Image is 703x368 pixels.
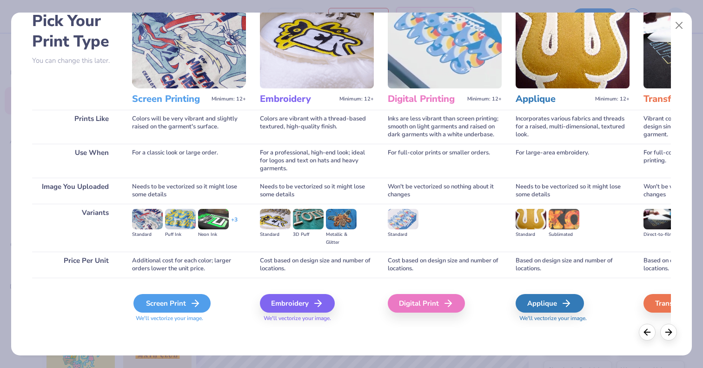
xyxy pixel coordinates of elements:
[260,294,335,313] div: Embroidery
[516,178,630,204] div: Needs to be vectorized so it might lose some details
[260,144,374,178] div: For a professional, high-end look; ideal for logos and text on hats and heavy garments.
[32,178,118,204] div: Image You Uploaded
[165,231,196,239] div: Puff Ink
[260,252,374,278] div: Cost based on design size and number of locations.
[32,110,118,144] div: Prints Like
[198,231,229,239] div: Neon Ink
[32,57,118,65] p: You can change this later.
[32,11,118,52] h2: Pick Your Print Type
[388,178,502,204] div: Won't be vectorized so nothing about it changes
[293,231,324,239] div: 3D Puff
[467,96,502,102] span: Minimum: 12+
[260,110,374,144] div: Colors are vibrant with a thread-based textured, high-quality finish.
[388,110,502,144] div: Inks are less vibrant than screen printing; smooth on light garments and raised on dark garments ...
[165,209,196,229] img: Puff Ink
[388,252,502,278] div: Cost based on design size and number of locations.
[549,231,579,239] div: Sublimated
[260,209,291,229] img: Standard
[388,93,464,105] h3: Digital Printing
[670,17,688,34] button: Close
[388,294,465,313] div: Digital Print
[388,144,502,178] div: For full-color prints or smaller orders.
[326,209,357,229] img: Metallic & Glitter
[212,96,246,102] span: Minimum: 12+
[132,144,246,178] div: For a classic look or large order.
[516,231,546,239] div: Standard
[32,144,118,178] div: Use When
[388,209,418,229] img: Standard
[132,178,246,204] div: Needs to be vectorized so it might lose some details
[643,209,674,229] img: Direct-to-film
[132,252,246,278] div: Additional cost for each color; larger orders lower the unit price.
[132,314,246,322] span: We'll vectorize your image.
[516,144,630,178] div: For large-area embroidery.
[339,96,374,102] span: Minimum: 12+
[132,231,163,239] div: Standard
[516,209,546,229] img: Standard
[198,209,229,229] img: Neon Ink
[516,252,630,278] div: Based on design size and number of locations.
[260,93,336,105] h3: Embroidery
[326,231,357,247] div: Metallic & Glitter
[260,178,374,204] div: Needs to be vectorized so it might lose some details
[516,110,630,144] div: Incorporates various fabrics and threads for a raised, multi-dimensional, textured look.
[293,209,324,229] img: 3D Puff
[643,231,674,239] div: Direct-to-film
[516,314,630,322] span: We'll vectorize your image.
[516,294,584,313] div: Applique
[595,96,630,102] span: Minimum: 12+
[133,294,211,313] div: Screen Print
[516,93,591,105] h3: Applique
[132,110,246,144] div: Colors will be very vibrant and slightly raised on the garment's surface.
[260,314,374,322] span: We'll vectorize your image.
[132,93,208,105] h3: Screen Printing
[388,231,418,239] div: Standard
[132,209,163,229] img: Standard
[260,231,291,239] div: Standard
[32,204,118,252] div: Variants
[32,252,118,278] div: Price Per Unit
[231,216,238,232] div: + 3
[549,209,579,229] img: Sublimated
